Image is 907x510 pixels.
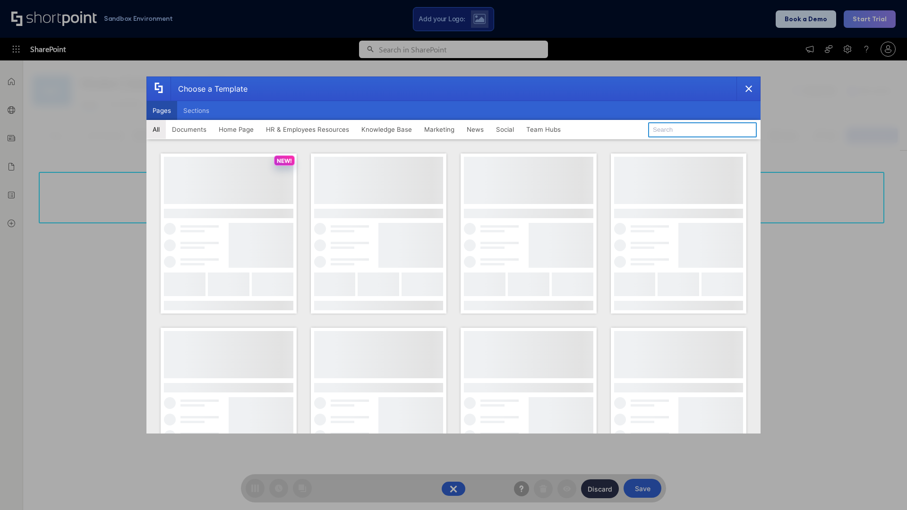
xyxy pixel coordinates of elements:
[277,157,292,164] p: NEW!
[461,120,490,139] button: News
[146,120,166,139] button: All
[213,120,260,139] button: Home Page
[146,101,177,120] button: Pages
[177,101,215,120] button: Sections
[260,120,355,139] button: HR & Employees Resources
[146,76,761,433] div: template selector
[860,465,907,510] iframe: Chat Widget
[418,120,461,139] button: Marketing
[171,77,248,101] div: Choose a Template
[520,120,567,139] button: Team Hubs
[490,120,520,139] button: Social
[355,120,418,139] button: Knowledge Base
[166,120,213,139] button: Documents
[648,122,757,137] input: Search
